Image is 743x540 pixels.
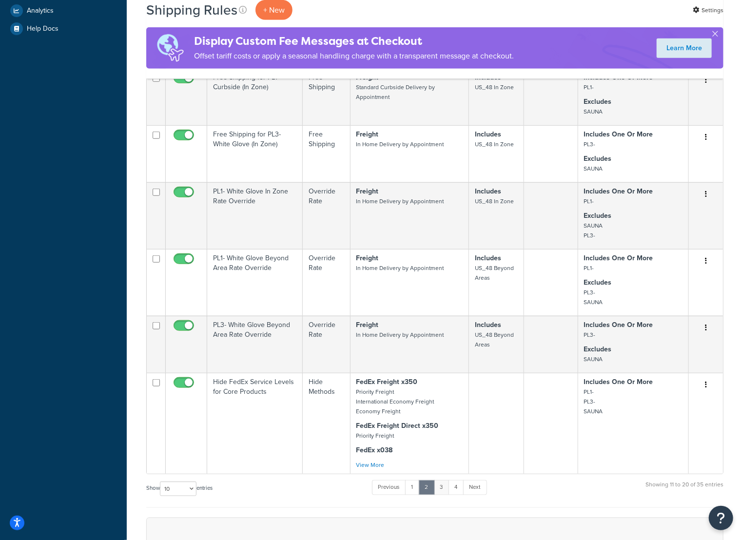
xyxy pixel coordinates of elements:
[584,344,612,354] strong: Excludes
[584,277,612,288] strong: Excludes
[194,33,514,49] h4: Display Custom Fee Messages at Checkout
[584,355,603,364] small: SAUNA
[475,197,514,206] small: US_48 In Zone
[475,129,501,139] strong: Includes
[405,480,420,495] a: 1
[356,264,444,272] small: In Home Delivery by Appointment
[207,316,303,373] td: PL3- White Glove Beyond Area Rate Override
[645,479,723,500] div: Showing 11 to 20 of 35 entries
[356,83,435,101] small: Standard Curbside Delivery by Appointment
[356,431,394,440] small: Priority Freight
[356,461,385,469] a: View More
[303,125,351,182] td: Free Shipping
[584,288,603,307] small: PL3- SAUNA
[475,186,501,196] strong: Includes
[584,320,653,330] strong: Includes One Or More
[584,186,653,196] strong: Includes One Or More
[584,96,612,107] strong: Excludes
[584,129,653,139] strong: Includes One Or More
[584,164,603,173] small: SAUNA
[146,27,194,69] img: duties-banner-06bc72dcb5fe05cb3f9472aba00be2ae8eb53ab6f0d8bb03d382ba314ac3c341.png
[7,2,119,19] a: Analytics
[27,25,59,33] span: Help Docs
[27,7,54,15] span: Analytics
[207,373,303,474] td: Hide FedEx Service Levels for Core Products
[207,182,303,249] td: PL1- White Glove In Zone Rate Override
[475,253,501,263] strong: Includes
[356,421,439,431] strong: FedEx Freight Direct x350
[657,39,712,58] a: Learn More
[475,264,514,282] small: US_48 Beyond Areas
[303,68,351,125] td: Free Shipping
[160,482,196,496] select: Showentries
[449,480,464,495] a: 4
[303,182,351,249] td: Override Rate
[584,264,594,272] small: PL1-
[356,330,444,339] small: In Home Delivery by Appointment
[303,316,351,373] td: Override Rate
[372,480,406,495] a: Previous
[356,186,379,196] strong: Freight
[303,249,351,316] td: Override Rate
[584,387,603,416] small: PL1- PL3- SAUNA
[584,83,594,92] small: PL1-
[356,445,393,455] strong: FedEx x038
[475,83,514,92] small: US_48 In Zone
[434,480,450,495] a: 3
[709,506,733,530] button: Open Resource Center
[356,253,379,263] strong: Freight
[146,0,237,19] h1: Shipping Rules
[356,129,379,139] strong: Freight
[584,221,603,240] small: SAUNA PL3-
[584,377,653,387] strong: Includes One Or More
[419,480,435,495] a: 2
[207,125,303,182] td: Free Shipping for PL3- White Glove (In Zone)
[693,3,723,17] a: Settings
[584,197,594,206] small: PL1-
[475,320,501,330] strong: Includes
[356,387,434,416] small: Priority Freight International Economy Freight Economy Freight
[356,197,444,206] small: In Home Delivery by Appointment
[463,480,487,495] a: Next
[584,107,603,116] small: SAUNA
[475,330,514,349] small: US_48 Beyond Areas
[207,68,303,125] td: Free Shipping for PL1- Curbside (In Zone)
[356,320,379,330] strong: Freight
[475,140,514,149] small: US_48 In Zone
[303,373,351,474] td: Hide Methods
[356,140,444,149] small: In Home Delivery by Appointment
[7,20,119,38] a: Help Docs
[584,253,653,263] strong: Includes One Or More
[194,49,514,63] p: Offset tariff costs or apply a seasonal handling charge with a transparent message at checkout.
[584,140,596,149] small: PL3-
[146,482,213,496] label: Show entries
[356,377,418,387] strong: FedEx Freight x350
[584,154,612,164] strong: Excludes
[584,330,596,339] small: PL3-
[207,249,303,316] td: PL1- White Glove Beyond Area Rate Override
[584,211,612,221] strong: Excludes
